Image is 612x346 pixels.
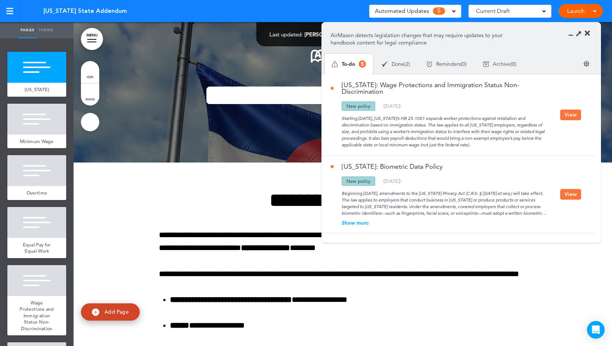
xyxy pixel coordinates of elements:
span: [DATE] [385,178,399,184]
div: New policy [342,176,375,186]
span: 0 [462,61,465,67]
button: View [560,110,581,120]
span: style [87,74,93,79]
a: Equal Pay for Equal Work [7,238,66,258]
div: ( ) [475,54,524,74]
span: 2 [406,61,409,67]
span: 5 [359,60,366,68]
a: Theme [37,22,55,38]
a: [US_STATE]: Wage Protections and Immigration Status Non-Discrimination [331,82,560,95]
span: [US_STATE] [25,86,49,93]
a: Add Page [81,303,140,321]
span: Overtime [26,190,47,196]
div: Beginning [DATE], amendments to the [US_STATE] Privacy Act (C.R.S. § [DATE] et seq.) will take ef... [331,186,560,217]
img: apu_icons_remind.svg [426,61,433,67]
span: To-do [342,61,355,67]
a: Pages [18,22,37,38]
p: AirMason detects legislation changes that may require updates to your handbook content for legal ... [331,32,513,46]
a: [US_STATE] [7,83,66,97]
div: ( ) [418,54,475,74]
div: ( ) [374,54,418,74]
span: Current Draft [476,6,510,16]
img: 1722553576973-Airmason_logo_White.png [311,50,375,63]
span: Done [392,61,404,67]
span: 5 [433,7,445,15]
a: MENU [81,28,103,50]
span: Archive [493,61,510,67]
img: add.svg [92,308,99,316]
div: ( ) [383,179,401,183]
a: Overtime [7,186,66,200]
a: delete [81,83,99,106]
span: Add Page [104,308,129,315]
a: Launch [564,4,587,18]
img: apu_icons_done.svg [382,61,388,67]
a: Wage Protections and Immigration Status Non-Discrimination [7,296,66,336]
img: settings.svg [583,61,590,67]
a: style [81,61,99,83]
img: apu_icons_todo.svg [332,61,338,67]
span: Reminders [436,61,461,67]
span: Automated Updates [375,6,429,16]
span: Wage Protections and Immigration Status Non-Discrimination [19,300,54,332]
a: [US_STATE]: Biometric Data Policy [331,163,443,170]
img: apu_icons_archive.svg [483,61,489,67]
span: Minimum Wage [20,138,54,145]
span: [PERSON_NAME] [305,31,350,38]
span: Equal Pay for Equal Work [23,242,51,254]
button: View [560,189,581,200]
div: New policy [342,101,375,111]
span: Last updated: [270,31,303,38]
span: [US_STATE] State Addendum [43,7,127,15]
span: 0 [512,61,515,67]
div: ( ) [383,104,401,108]
div: Open Intercom Messenger [587,321,605,339]
span: delete [85,97,95,101]
div: — [270,32,373,37]
span: [DATE] [385,103,399,109]
a: Minimum Wage [7,135,66,149]
div: Starting [DATE], [US_STATE]’s HB 25-1001 expands worker protections against retaliation and discr... [331,111,560,148]
div: Show more [331,220,560,225]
